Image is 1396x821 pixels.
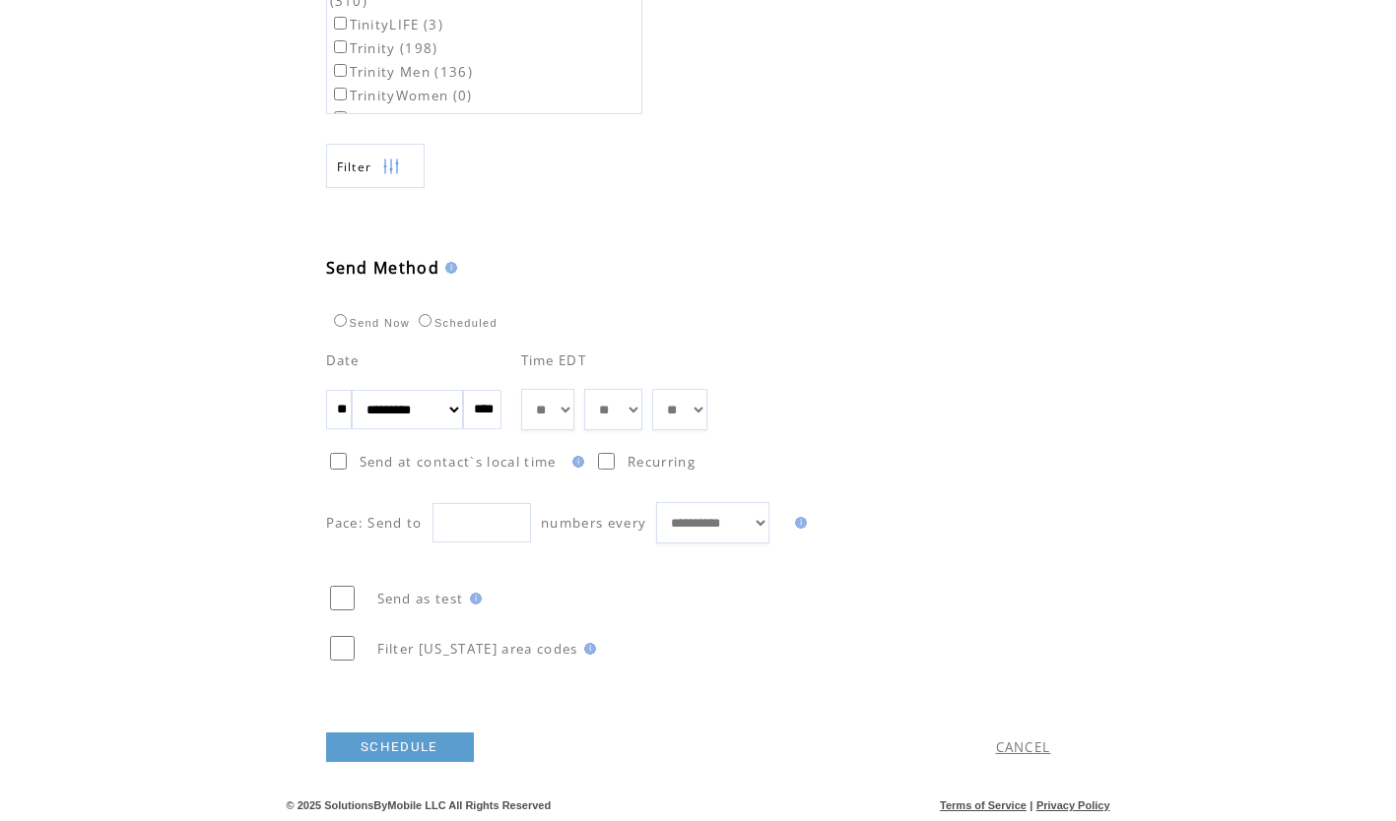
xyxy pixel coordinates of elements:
input: Send Now [334,314,347,327]
span: Filter [US_STATE] area codes [377,640,578,658]
input: Trinity Men (136) [334,64,347,77]
input: TrinityWomen (0) [334,88,347,100]
a: Filter [326,144,425,188]
span: Show filters [337,158,372,175]
label: Send Now [329,317,410,329]
span: Date [326,351,360,369]
img: filters.png [382,145,400,189]
label: Scheduled [414,317,498,329]
label: Trinity Men (136) [330,63,474,81]
a: Terms of Service [940,799,1027,811]
label: TinityLIFE (3) [330,16,444,33]
input: Trinity (198) [334,40,347,53]
span: © 2025 SolutionsByMobile LLC All Rights Reserved [287,799,552,811]
span: Time EDT [521,351,587,369]
img: help.gif [789,517,807,529]
span: Send Method [326,257,440,279]
label: Trinity (198) [330,39,438,57]
span: Send at contact`s local time [360,453,557,471]
img: help.gif [464,593,482,604]
img: help.gif [566,456,584,468]
label: YACity (51) [330,110,429,128]
span: | [1030,799,1032,811]
span: Pace: Send to [326,514,423,532]
a: SCHEDULE [326,732,474,762]
label: TrinityWomen (0) [330,87,473,104]
span: numbers every [541,514,646,532]
img: help.gif [578,643,596,655]
span: Send as test [377,590,464,607]
a: CANCEL [996,738,1051,756]
img: help.gif [439,262,457,274]
input: TinityLIFE (3) [334,17,347,30]
span: Recurring [628,453,696,471]
input: Scheduled [419,314,432,327]
a: Privacy Policy [1036,799,1110,811]
input: YACity (51) [334,111,347,124]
